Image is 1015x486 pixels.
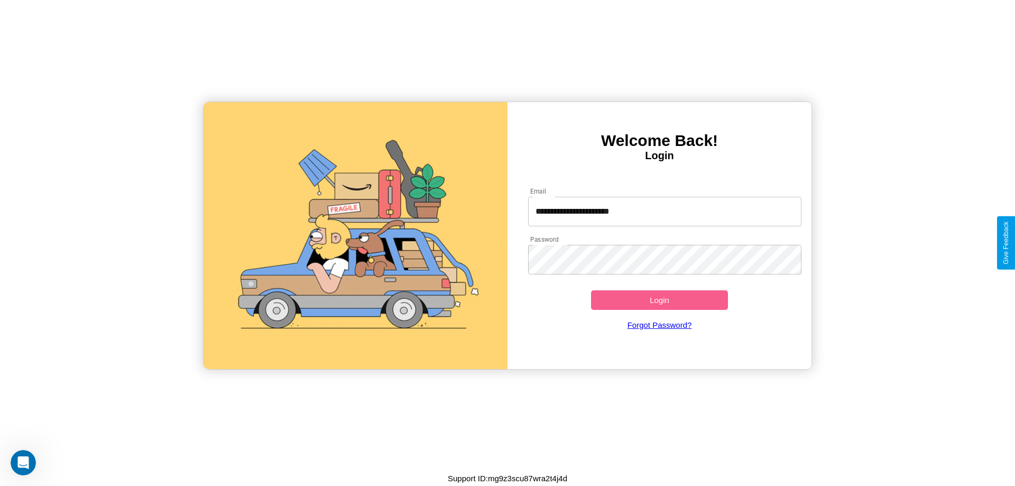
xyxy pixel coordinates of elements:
[1002,222,1010,264] div: Give Feedback
[508,132,811,150] h3: Welcome Back!
[204,102,508,369] img: gif
[448,471,567,485] p: Support ID: mg9z3scu87wra2t4j4d
[591,290,728,310] button: Login
[530,235,558,244] label: Password
[530,187,547,196] label: Email
[523,310,797,340] a: Forgot Password?
[11,450,36,475] iframe: Intercom live chat
[508,150,811,162] h4: Login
